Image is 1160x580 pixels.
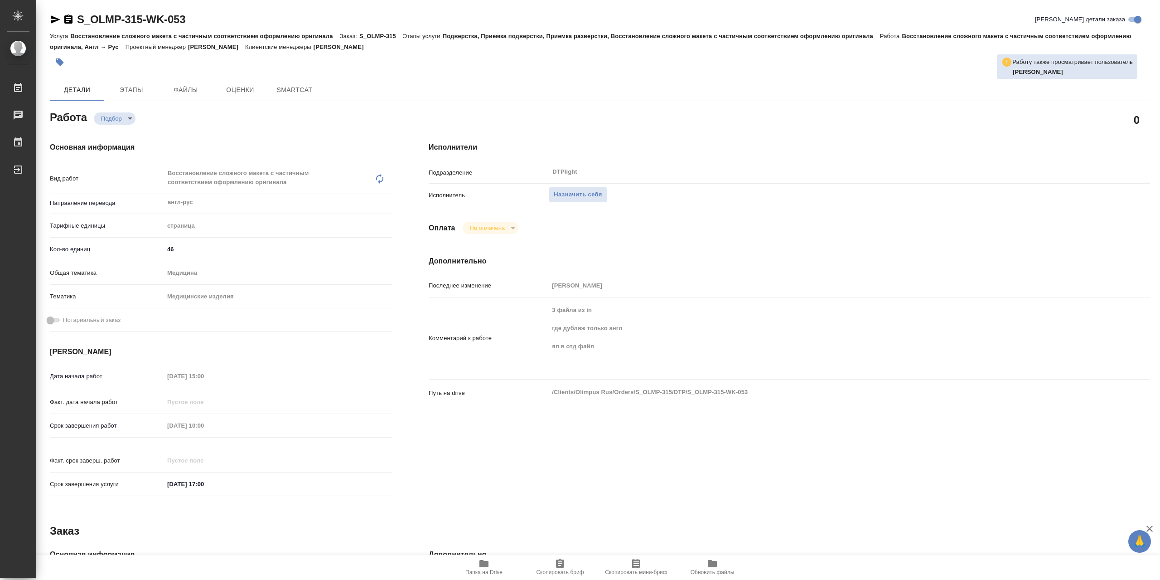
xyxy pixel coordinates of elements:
[188,44,245,50] p: [PERSON_NAME]
[164,84,208,96] span: Файлы
[164,419,243,432] input: Пустое поле
[1132,532,1147,551] span: 🙏
[429,389,549,398] p: Путь на drive
[164,265,392,281] div: Медицина
[1013,68,1133,77] p: Риянова Анна
[50,549,392,560] h4: Основная информация
[340,33,359,39] p: Заказ:
[164,454,243,467] input: Пустое поле
[245,44,314,50] p: Клиентские менеджеры
[50,221,164,230] p: Тарифные единицы
[429,223,455,234] h4: Оплата
[164,478,243,491] input: ✎ Введи что-нибудь
[1134,112,1140,127] h2: 0
[465,569,503,575] span: Папка на Drive
[429,549,1150,560] h4: Дополнительно
[549,385,1090,400] textarea: /Clients/Olimpus Rus/Orders/S_OLMP-315/DTP/S_OLMP-315-WK-053
[880,33,902,39] p: Работа
[1012,58,1133,67] p: Работу также просматривает пользователь
[50,199,164,208] p: Направление перевода
[273,84,316,96] span: SmartCat
[50,14,61,25] button: Скопировать ссылку для ЯМессенджера
[446,555,522,580] button: Папка на Drive
[164,370,243,383] input: Пустое поле
[536,569,584,575] span: Скопировать бриф
[598,555,674,580] button: Скопировать мини-бриф
[50,52,70,72] button: Добавить тэг
[164,218,392,234] div: страница
[1035,15,1125,24] span: [PERSON_NAME] детали заказа
[50,174,164,183] p: Вид работ
[429,168,549,177] p: Подразделение
[50,245,164,254] p: Кол-во единиц
[63,14,74,25] button: Скопировать ссылку
[50,33,70,39] p: Услуга
[77,13,185,25] a: S_OLMP-315-WK-053
[443,33,880,39] p: Подверстка, Приемка подверстки, Приемка разверстки, Восстановление сложного макета с частичным со...
[50,398,164,407] p: Факт. дата начала работ
[674,555,750,580] button: Обновить файлы
[110,84,153,96] span: Этапы
[50,142,392,153] h4: Основная информация
[164,289,392,304] div: Медицинские изделия
[429,191,549,200] p: Исполнитель
[429,334,549,343] p: Комментарий к работе
[554,190,602,200] span: Назначить себя
[429,142,1150,153] h4: Исполнители
[50,524,79,538] h2: Заказ
[549,302,1090,372] textarea: 3 файла из in где дубляж только англ яп в отд файл
[50,421,164,430] p: Срок завершения работ
[50,480,164,489] p: Срок завершения услуги
[50,372,164,381] p: Дата начала работ
[403,33,443,39] p: Этапы услуги
[164,243,392,256] input: ✎ Введи что-нибудь
[359,33,403,39] p: S_OLMP-315
[549,279,1090,292] input: Пустое поле
[218,84,262,96] span: Оценки
[605,569,667,575] span: Скопировать мини-бриф
[50,346,392,357] h4: [PERSON_NAME]
[429,256,1150,267] h4: Дополнительно
[522,555,598,580] button: Скопировать бриф
[98,115,125,122] button: Подбор
[1128,530,1151,553] button: 🙏
[70,33,339,39] p: Восстановление сложного макета с частичным соответствием оформлению оригинала
[50,456,164,465] p: Факт. срок заверш. работ
[63,316,121,325] span: Нотариальный заказ
[55,84,99,96] span: Детали
[463,222,518,234] div: Подбор
[94,112,135,125] div: Подбор
[50,108,87,125] h2: Работа
[429,281,549,290] p: Последнее изменение
[549,187,607,203] button: Назначить себя
[50,268,164,278] p: Общая тематика
[467,224,507,232] button: Не оплачена
[1013,68,1063,75] b: [PERSON_NAME]
[50,292,164,301] p: Тематика
[126,44,188,50] p: Проектный менеджер
[164,395,243,409] input: Пустое поле
[691,569,735,575] span: Обновить файлы
[314,44,371,50] p: [PERSON_NAME]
